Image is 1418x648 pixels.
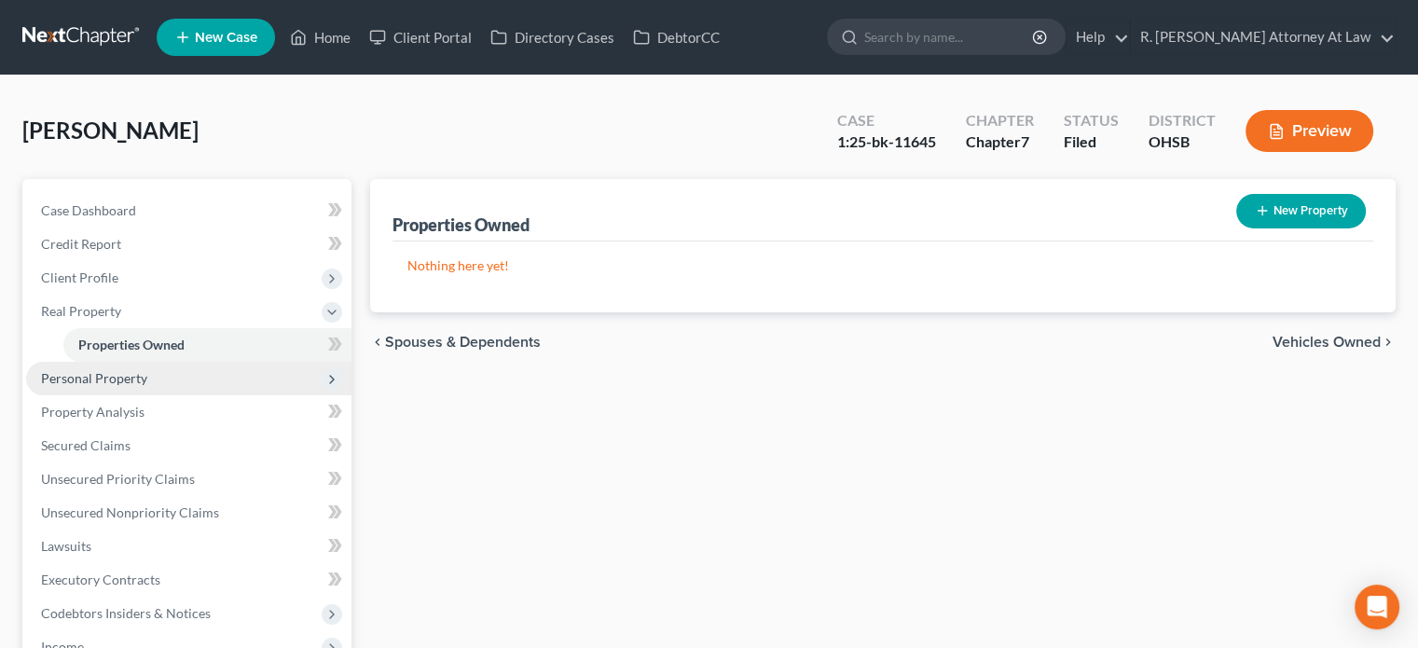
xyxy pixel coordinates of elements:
span: Codebtors Insiders & Notices [41,605,211,621]
span: Lawsuits [41,538,91,554]
a: Property Analysis [26,395,351,429]
a: Lawsuits [26,530,351,563]
a: Unsecured Priority Claims [26,462,351,496]
div: Chapter [966,110,1034,131]
div: District [1149,110,1216,131]
a: Executory Contracts [26,563,351,597]
a: Help [1067,21,1129,54]
button: chevron_left Spouses & Dependents [370,335,541,350]
span: Real Property [41,303,121,319]
span: [PERSON_NAME] [22,117,199,144]
p: Nothing here yet! [407,256,1358,275]
span: Spouses & Dependents [385,335,541,350]
a: Secured Claims [26,429,351,462]
span: Unsecured Nonpriority Claims [41,504,219,520]
span: Vehicles Owned [1273,335,1381,350]
div: 1:25-bk-11645 [837,131,936,153]
a: Case Dashboard [26,194,351,227]
span: New Case [195,31,257,45]
a: Home [281,21,360,54]
span: Unsecured Priority Claims [41,471,195,487]
div: Properties Owned [392,214,530,236]
div: Case [837,110,936,131]
i: chevron_right [1381,335,1396,350]
span: Secured Claims [41,437,131,453]
div: Open Intercom Messenger [1355,585,1399,629]
div: Status [1064,110,1119,131]
button: Vehicles Owned chevron_right [1273,335,1396,350]
button: Preview [1246,110,1373,152]
a: Credit Report [26,227,351,261]
a: DebtorCC [624,21,729,54]
span: Client Profile [41,269,118,285]
a: Directory Cases [481,21,624,54]
i: chevron_left [370,335,385,350]
span: Property Analysis [41,404,145,420]
div: Filed [1064,131,1119,153]
span: Properties Owned [78,337,185,352]
a: Properties Owned [63,328,351,362]
div: OHSB [1149,131,1216,153]
span: Executory Contracts [41,572,160,587]
a: R. [PERSON_NAME] Attorney At Law [1131,21,1395,54]
a: Client Portal [360,21,481,54]
button: New Property [1236,194,1366,228]
span: Case Dashboard [41,202,136,218]
span: Credit Report [41,236,121,252]
span: 7 [1021,132,1029,150]
a: Unsecured Nonpriority Claims [26,496,351,530]
div: Chapter [966,131,1034,153]
input: Search by name... [864,20,1035,54]
span: Personal Property [41,370,147,386]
